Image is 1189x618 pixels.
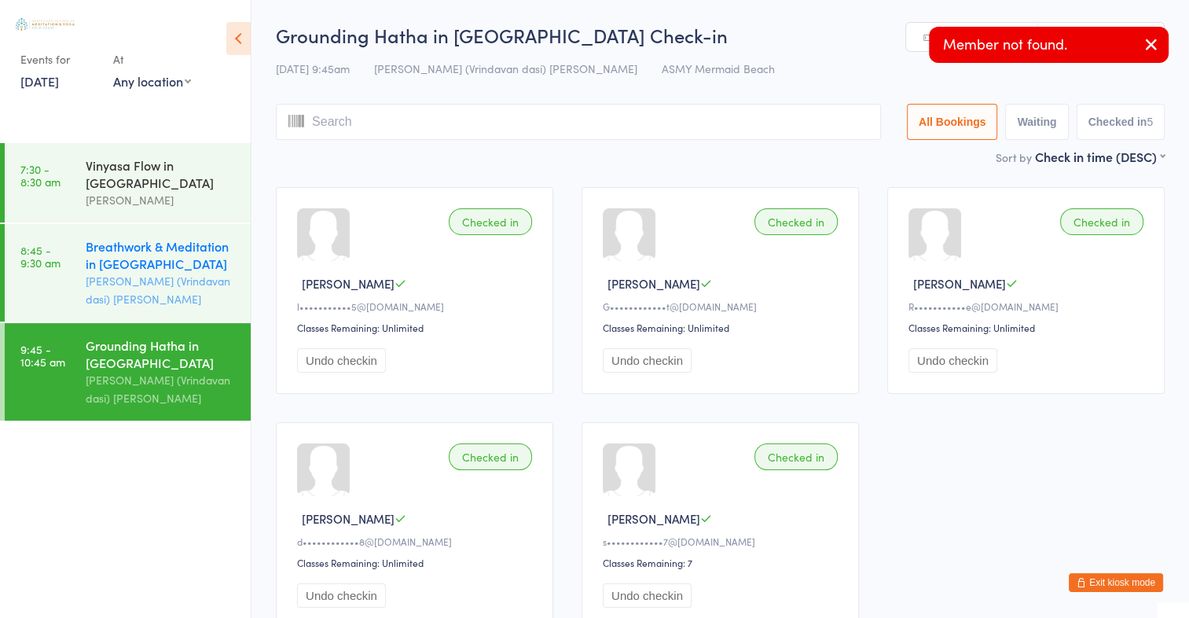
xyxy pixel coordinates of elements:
div: [PERSON_NAME] (Vrindavan dasi) [PERSON_NAME] [86,371,237,407]
div: Classes Remaining: 7 [603,556,842,569]
div: Grounding Hatha in [GEOGRAPHIC_DATA] [86,337,237,371]
img: Australian School of Meditation & Yoga (Gold Coast) [16,18,75,31]
div: Checked in [449,443,532,470]
button: Exit kiosk mode [1069,573,1163,592]
span: [PERSON_NAME] [607,275,700,292]
div: s••••••••••••7@[DOMAIN_NAME] [603,535,842,548]
time: 9:45 - 10:45 am [20,343,65,368]
span: [PERSON_NAME] [913,275,1006,292]
div: At [113,46,191,72]
time: 8:45 - 9:30 am [20,244,61,269]
h2: Grounding Hatha in [GEOGRAPHIC_DATA] Check-in [276,22,1165,48]
div: R•••••••••••e@[DOMAIN_NAME] [908,300,1148,313]
button: Undo checkin [603,583,692,608]
div: l•••••••••••5@[DOMAIN_NAME] [297,300,537,313]
div: Classes Remaining: Unlimited [908,321,1148,334]
span: [PERSON_NAME] (Vrindavan dasi) [PERSON_NAME] [374,61,637,76]
div: G••••••••••••t@[DOMAIN_NAME] [603,300,842,313]
span: [PERSON_NAME] [302,275,394,292]
button: Undo checkin [908,348,997,373]
button: All Bookings [907,104,998,140]
a: [DATE] [20,72,59,90]
div: Classes Remaining: Unlimited [603,321,842,334]
div: 5 [1147,116,1153,128]
span: [PERSON_NAME] [302,510,394,527]
div: Classes Remaining: Unlimited [297,556,537,569]
span: [DATE] 9:45am [276,61,350,76]
div: Checked in [449,208,532,235]
span: ASMY Mermaid Beach [662,61,775,76]
a: 9:45 -10:45 amGrounding Hatha in [GEOGRAPHIC_DATA][PERSON_NAME] (Vrindavan dasi) [PERSON_NAME] [5,323,251,421]
div: Checked in [1060,208,1143,235]
div: Vinyasa Flow in [GEOGRAPHIC_DATA] [86,156,237,191]
div: Member not found. [929,27,1169,63]
button: Waiting [1005,104,1068,140]
div: Breathwork & Meditation in [GEOGRAPHIC_DATA] [86,237,237,272]
div: Checked in [754,208,838,235]
button: Undo checkin [297,583,386,608]
div: Classes Remaining: Unlimited [297,321,537,334]
div: Check in time (DESC) [1035,148,1165,165]
button: Checked in5 [1077,104,1165,140]
input: Search [276,104,881,140]
div: Checked in [754,443,838,470]
time: 7:30 - 8:30 am [20,163,61,188]
div: d••••••••••••8@[DOMAIN_NAME] [297,535,537,548]
div: [PERSON_NAME] (Vrindavan dasi) [PERSON_NAME] [86,272,237,308]
span: [PERSON_NAME] [607,510,700,527]
a: 8:45 -9:30 amBreathwork & Meditation in [GEOGRAPHIC_DATA][PERSON_NAME] (Vrindavan dasi) [PERSON_N... [5,224,251,322]
a: 7:30 -8:30 amVinyasa Flow in [GEOGRAPHIC_DATA][PERSON_NAME] [5,143,251,223]
div: [PERSON_NAME] [86,191,237,209]
button: Undo checkin [297,348,386,373]
div: Any location [113,72,191,90]
label: Sort by [996,149,1032,165]
div: Events for [20,46,97,72]
button: Undo checkin [603,348,692,373]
